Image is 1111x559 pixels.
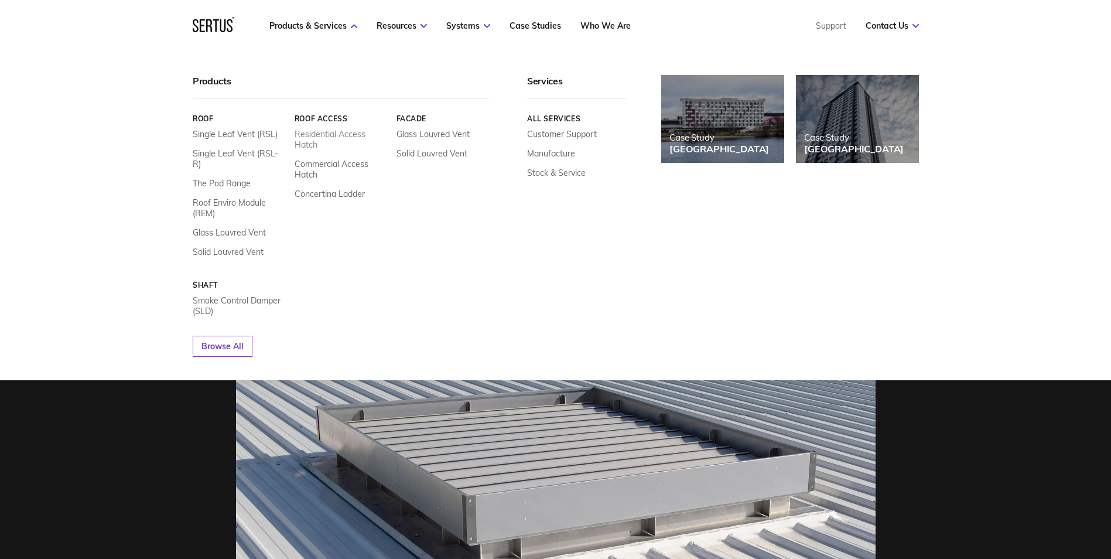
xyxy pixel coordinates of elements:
a: Case Study[GEOGRAPHIC_DATA] [796,75,919,163]
a: Single Leaf Vent (RSL-R) [193,148,286,169]
a: Roof Enviro Module (REM) [193,197,286,219]
a: Facade [396,114,489,123]
a: Glass Louvred Vent [396,129,469,139]
a: Products & Services [269,21,357,31]
a: Case Studies [510,21,561,31]
a: Residential Access Hatch [294,129,387,150]
a: Support [816,21,846,31]
a: Shaft [193,281,286,289]
div: Services [527,75,626,99]
div: [GEOGRAPHIC_DATA] [669,143,769,155]
a: Customer Support [527,129,597,139]
div: Case Study [669,132,769,143]
a: Solid Louvred Vent [396,148,467,159]
a: Browse All [193,336,252,357]
a: Who We Are [580,21,631,31]
a: Solid Louvred Vent [193,247,264,257]
a: Case Study[GEOGRAPHIC_DATA] [661,75,784,163]
div: [GEOGRAPHIC_DATA] [804,143,904,155]
a: Single Leaf Vent (RSL) [193,129,278,139]
a: Smoke Control Damper (SLD) [193,295,286,316]
a: Systems [446,21,490,31]
a: Commercial Access Hatch [294,159,387,180]
a: Concertina Ladder [294,189,364,199]
a: Stock & Service [527,168,586,178]
a: Resources [377,21,427,31]
a: Glass Louvred Vent [193,227,266,238]
iframe: Chat Widget [900,423,1111,559]
div: Case Study [804,132,904,143]
a: Manufacture [527,148,575,159]
div: Products [193,75,489,99]
a: All services [527,114,626,123]
a: Contact Us [866,21,919,31]
a: Roof Access [294,114,387,123]
a: Roof [193,114,286,123]
a: The Pod Range [193,178,251,189]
